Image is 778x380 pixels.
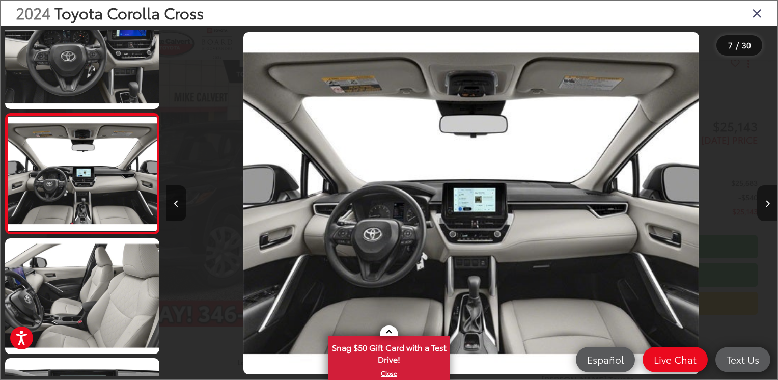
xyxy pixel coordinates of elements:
img: 2024 Toyota Corolla Cross L [243,32,699,374]
img: 2024 Toyota Corolla Cross L [4,237,161,355]
button: Next image [757,185,777,221]
span: Live Chat [649,353,702,366]
span: Español [582,353,629,366]
a: Español [576,347,635,372]
img: 2024 Toyota Corolla Cross L [6,117,158,231]
button: Previous image [166,185,186,221]
span: Snag $50 Gift Card with a Test Drive! [329,337,449,368]
span: 2024 [16,2,50,23]
span: Text Us [721,353,764,366]
i: Close gallery [752,6,762,19]
div: 2024 Toyota Corolla Cross L 6 [165,32,777,374]
a: Text Us [715,347,770,372]
span: 30 [742,39,751,50]
span: / [735,42,740,49]
span: 7 [728,39,733,50]
span: Toyota Corolla Cross [54,2,204,23]
a: Live Chat [643,347,708,372]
